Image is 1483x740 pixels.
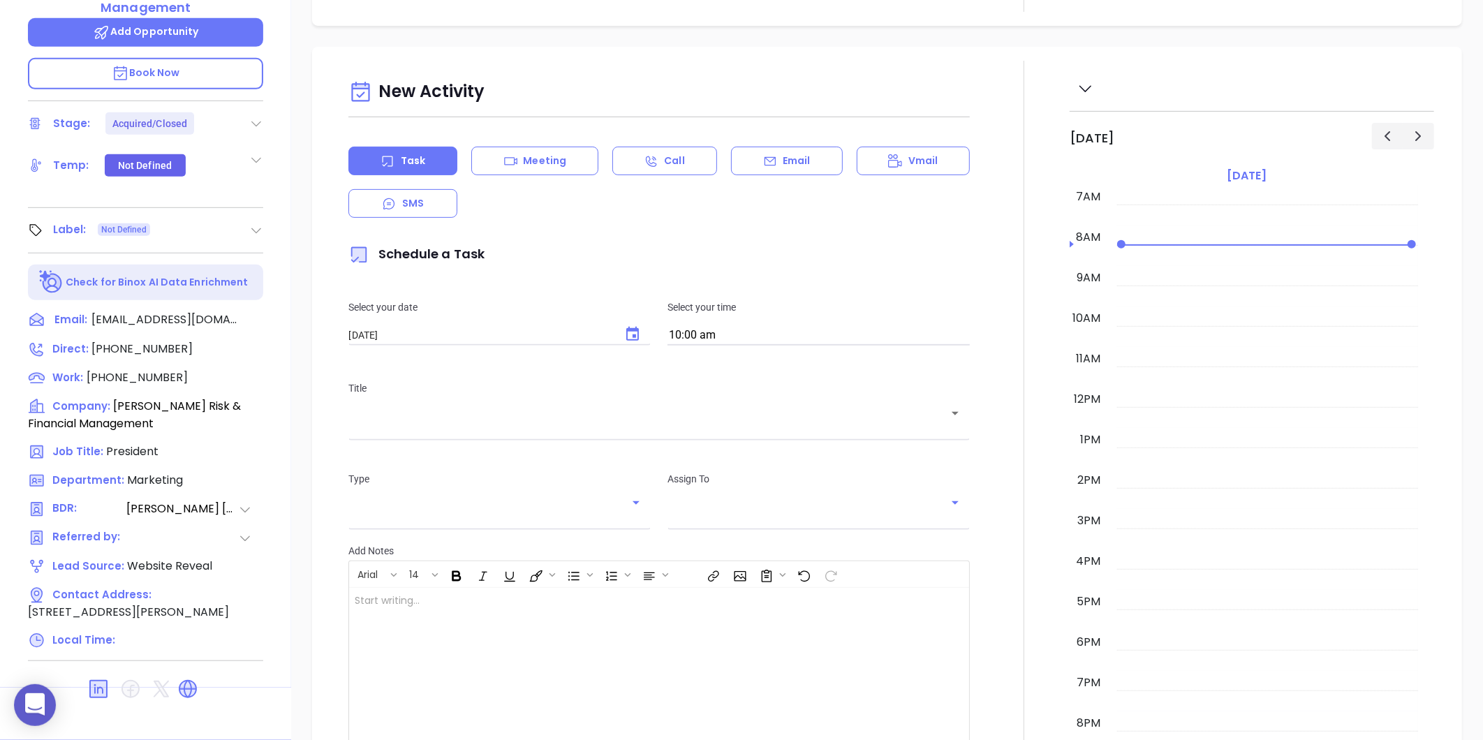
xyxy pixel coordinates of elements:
span: Marketing [127,472,183,488]
span: [EMAIL_ADDRESS][DOMAIN_NAME] [91,311,238,328]
span: Insert link [700,563,725,586]
span: Direct : [52,341,89,356]
span: President [106,443,158,459]
span: [PHONE_NUMBER] [91,341,193,357]
p: Email [783,154,811,168]
div: New Activity [348,75,970,110]
span: Bold [443,563,468,586]
button: Next day [1403,123,1434,149]
p: Select your time [667,299,970,315]
span: Add Opportunity [93,24,199,38]
button: Open [945,404,965,423]
a: [DATE] [1224,166,1269,186]
span: Book Now [112,66,180,80]
div: 7am [1073,188,1103,205]
span: [PHONE_NUMBER] [87,369,188,385]
div: 8pm [1074,715,1103,732]
span: Undo [790,563,816,586]
p: Assign To [667,471,970,487]
span: Contact Address: [52,587,152,602]
div: Temp: [53,155,89,176]
button: Open [945,493,965,512]
p: Type [348,471,651,487]
span: Underline [496,563,521,586]
input: MM/DD/YYYY [348,330,610,341]
span: Arial [351,568,385,577]
span: Italic [469,563,494,586]
span: Work: [52,370,83,385]
div: 9am [1074,269,1103,286]
span: Department: [52,473,124,487]
span: Schedule a Task [348,245,485,262]
div: 11am [1073,350,1103,367]
div: Not Defined [118,154,172,177]
p: Task [401,154,425,168]
p: SMS [402,196,424,211]
span: Email: [54,311,87,330]
span: 14 [402,568,426,577]
button: Open [626,493,646,512]
span: [STREET_ADDRESS][PERSON_NAME] [28,604,229,620]
span: Website Reveal [127,558,212,574]
button: Choose date, selected date is Aug 19, 2025 [616,318,649,351]
h2: [DATE] [1070,131,1114,146]
div: 12pm [1071,391,1103,408]
span: Redo [817,563,842,586]
span: Job Title: [52,444,103,459]
button: Arial [351,563,388,586]
div: Acquired/Closed [112,112,188,135]
span: [PERSON_NAME] [PERSON_NAME] [126,501,238,518]
span: Referred by: [52,529,125,547]
div: 4pm [1073,553,1103,570]
p: Vmail [908,154,938,168]
p: Call [664,154,684,168]
span: Not Defined [101,222,147,237]
button: 14 [402,563,429,586]
button: Previous day [1372,123,1403,149]
span: Font family [350,563,400,586]
span: [PERSON_NAME] Risk & Financial Management [28,398,241,431]
span: Surveys [753,563,789,586]
div: 10am [1070,310,1103,327]
div: 3pm [1075,512,1103,529]
div: 1pm [1077,431,1103,448]
span: Font size [401,563,441,586]
span: Insert Image [726,563,751,586]
span: Company: [52,399,110,413]
div: 7pm [1074,674,1103,691]
div: 8am [1073,229,1103,246]
div: 6pm [1074,634,1103,651]
span: Insert Ordered List [598,563,634,586]
span: Align [635,563,672,586]
span: BDR: [52,501,125,518]
span: Insert Unordered List [560,563,596,586]
div: 5pm [1074,593,1103,610]
img: Ai-Enrich-DaqCidB-.svg [39,270,64,295]
p: Add Notes [348,543,970,558]
p: Title [348,380,970,396]
div: Stage: [53,113,91,134]
span: Lead Source: [52,558,124,573]
p: Select your date [348,299,651,315]
div: Label: [53,219,87,240]
span: Fill color or set the text color [522,563,559,586]
p: Check for Binox AI Data Enrichment [66,275,248,290]
span: Local Time: [52,632,115,647]
div: 2pm [1075,472,1103,489]
p: Meeting [523,154,566,168]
